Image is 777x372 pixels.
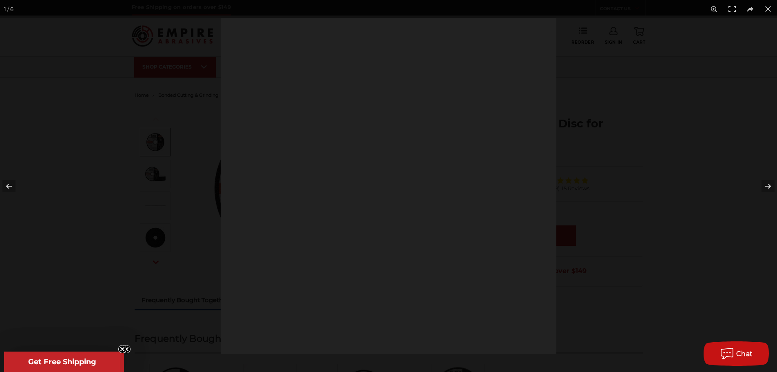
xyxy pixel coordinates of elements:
div: Get Free ShippingClose teaser [4,352,120,372]
span: Chat [736,350,753,358]
button: Next (arrow right) [748,166,777,207]
button: Close teaser [122,345,131,353]
button: Close teaser [118,345,126,353]
span: Get Free Shipping [28,357,96,366]
button: Chat [704,341,769,366]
